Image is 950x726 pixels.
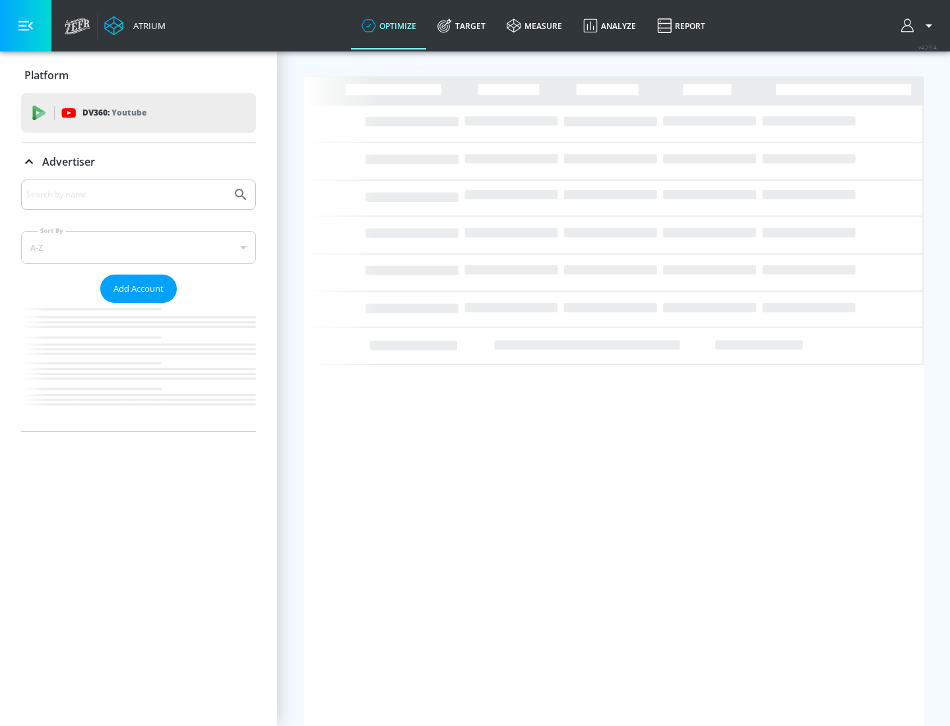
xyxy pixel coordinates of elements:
button: Add Account [100,275,177,303]
div: DV360: Youtube [21,93,256,133]
div: Platform [21,57,256,94]
div: Advertiser [21,143,256,180]
p: Advertiser [42,154,95,169]
div: Advertiser [21,180,256,431]
span: v 4.25.4 [918,44,937,51]
p: Youtube [111,106,146,119]
label: Sort By [38,226,66,235]
p: DV360: [82,106,146,120]
nav: list of Advertiser [21,303,256,431]
p: Platform [24,68,69,82]
div: A-Z [21,231,256,264]
span: Add Account [113,281,164,296]
a: Atrium [104,16,166,36]
div: Atrium [128,20,166,32]
a: Target [427,2,496,49]
input: Search by name [26,186,226,203]
a: measure [496,2,573,49]
a: Analyze [573,2,647,49]
a: Report [647,2,716,49]
a: optimize [351,2,427,49]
